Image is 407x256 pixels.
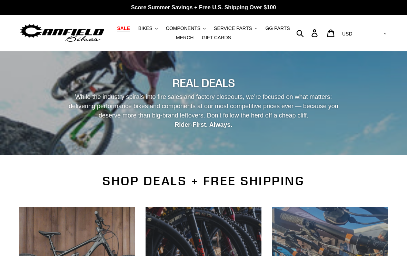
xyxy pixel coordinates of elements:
[113,24,133,33] a: SALE
[214,25,252,31] span: SERVICE PARTS
[65,92,342,130] p: While the industry spirals into fire sales and factory closeouts, we’re focused on what matters: ...
[175,121,232,128] strong: Rider-First. Always.
[202,35,231,41] span: GIFT CARDS
[265,25,290,31] span: GG PARTS
[210,24,260,33] button: SERVICE PARTS
[138,25,152,31] span: BIKES
[135,24,161,33] button: BIKES
[19,76,388,90] h2: REAL DEALS
[262,24,293,33] a: GG PARTS
[117,25,130,31] span: SALE
[162,24,209,33] button: COMPONENTS
[176,35,193,41] span: MERCH
[166,25,200,31] span: COMPONENTS
[19,22,105,44] img: Canfield Bikes
[19,174,388,188] h2: SHOP DEALS + FREE SHIPPING
[198,33,235,42] a: GIFT CARDS
[172,33,197,42] a: MERCH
